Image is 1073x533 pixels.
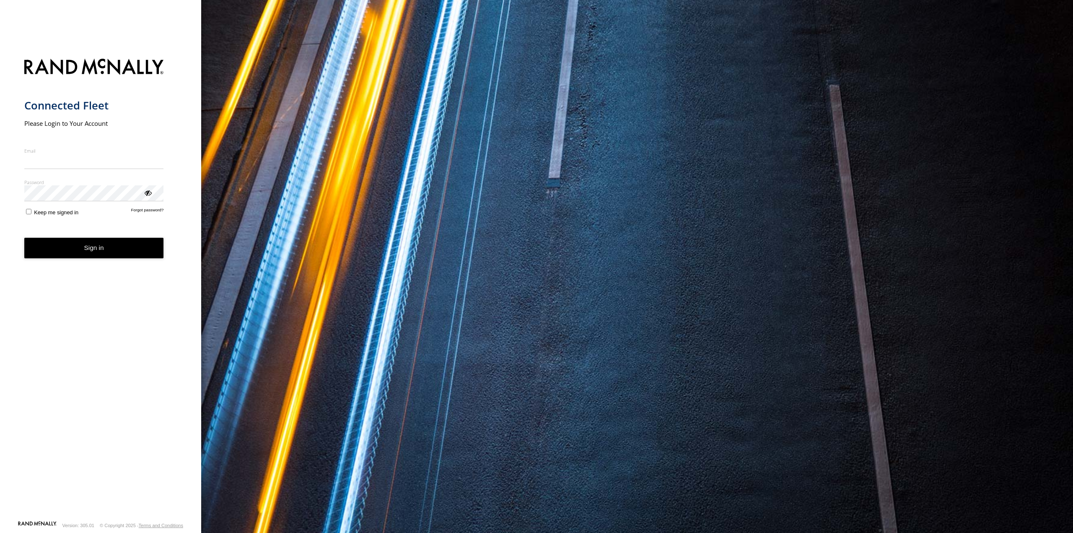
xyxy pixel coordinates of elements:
div: ViewPassword [143,188,152,197]
button: Sign in [24,238,164,258]
label: Email [24,148,164,154]
input: Keep me signed in [26,209,31,214]
a: Forgot password? [131,208,164,216]
h2: Please Login to Your Account [24,119,164,127]
h1: Connected Fleet [24,99,164,112]
div: Version: 305.01 [62,523,94,528]
div: © Copyright 2025 - [100,523,183,528]
span: Keep me signed in [34,209,78,216]
img: Rand McNally [24,57,164,78]
form: main [24,54,177,520]
a: Terms and Conditions [139,523,183,528]
a: Visit our Website [18,521,57,530]
label: Password [24,179,164,185]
